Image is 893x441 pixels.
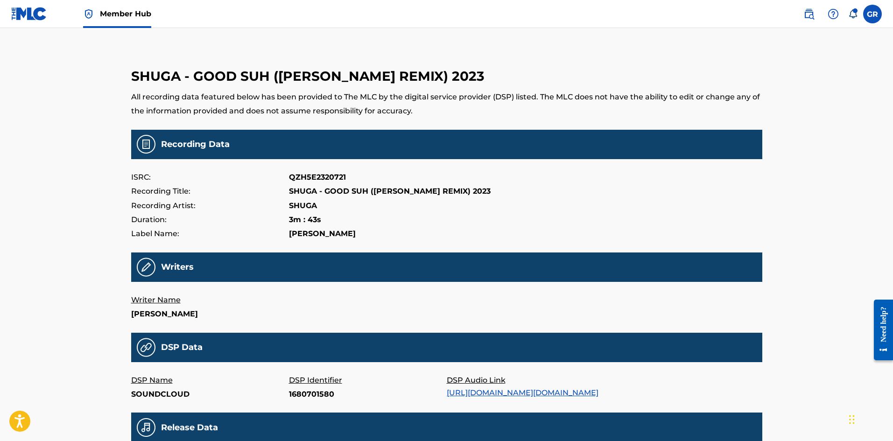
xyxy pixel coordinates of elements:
p: DSP Name [131,373,289,387]
p: 3m : 43s [289,213,321,227]
h5: Writers [161,262,194,273]
p: 1680701580 [289,387,447,401]
p: Recording Artist: [131,199,289,213]
p: Writer Name [131,293,289,307]
h5: Recording Data [161,139,230,150]
p: All recording data featured below has been provided to The MLC by the digital service provider (D... [131,90,762,119]
p: ISRC: [131,170,289,184]
div: Help [824,5,843,23]
img: help [828,8,839,20]
p: QZH5E2320721 [289,170,346,184]
h3: SHUGA - GOOD SUH ([PERSON_NAME] REMIX) 2023 [131,68,762,84]
a: Public Search [800,5,818,23]
img: MLC Logo [11,7,47,21]
img: search [803,8,815,20]
img: 75424d043b2694df37d4.png [137,418,155,437]
div: User Menu [863,5,882,23]
iframe: Chat Widget [846,396,893,441]
p: SHUGA [289,199,317,213]
p: Recording Title: [131,184,289,198]
div: Notifications [848,9,858,19]
img: Recording Data [137,135,155,154]
p: SHUGA - GOOD SUH ([PERSON_NAME] REMIX) 2023 [289,184,491,198]
div: Drag [849,406,855,434]
img: Recording Writers [137,258,155,277]
p: Duration: [131,213,289,227]
p: DSP Audio Link [447,373,605,387]
p: Label Name: [131,227,289,241]
a: [URL][DOMAIN_NAME][DOMAIN_NAME] [447,388,598,397]
img: Top Rightsholder [83,8,94,20]
p: DSP Identifier [289,373,447,387]
img: 31a9e25fa6e13e71f14b.png [137,338,155,357]
p: [PERSON_NAME] [289,227,356,241]
iframe: Resource Center [867,293,893,368]
span: Member Hub [100,8,151,19]
h5: DSP Data [161,342,203,353]
h5: Release Data [161,422,218,433]
p: SOUNDCLOUD [131,387,289,401]
p: [PERSON_NAME] [131,307,289,321]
